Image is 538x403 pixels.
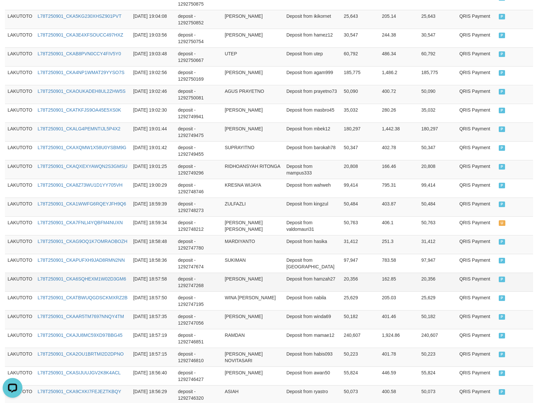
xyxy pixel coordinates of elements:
td: Deposit from hamzah27 [284,273,341,291]
td: 31,412 [419,235,457,254]
td: deposit - 1292747268 [175,273,222,291]
td: QRIS Payment [457,66,496,85]
td: 795.31 [379,179,419,198]
td: MARDIYANTO [222,235,284,254]
span: PAID [499,201,505,207]
td: deposit - 1292749941 [175,104,222,122]
td: LAKUTOTO [5,141,35,160]
td: [DATE] 19:02:30 [131,104,175,122]
td: 401.78 [379,348,419,366]
td: 60,792 [341,47,379,66]
td: [DATE] 19:02:46 [131,85,175,104]
a: L78T250901_CKAJU8MC59XD97BBG45 [38,333,123,338]
td: Deposit from prayetno73 [284,85,341,104]
td: 166.46 [379,160,419,179]
td: 205.03 [379,291,419,310]
td: [PERSON_NAME] [222,66,284,85]
td: 60,792 [419,47,457,66]
a: L78T250901_CKA2OU1BRTMI2D2DPNO [38,351,124,357]
span: PAID [499,126,505,132]
td: [DATE] 18:56:40 [131,366,175,385]
td: 20,808 [341,160,379,179]
td: 50,223 [419,348,457,366]
td: 99,414 [341,179,379,198]
td: [DATE] 18:57:19 [131,329,175,348]
td: 25,643 [341,10,379,29]
td: LAKUTOTO [5,47,35,66]
a: L78T250901_CKA7FNLI4YQBFM4NUXN [38,220,123,225]
td: 280.26 [379,104,419,122]
td: WINA [PERSON_NAME] [222,291,284,310]
td: SUKIMAN [222,254,284,273]
span: PAID [499,33,505,38]
td: deposit - 1292750852 [175,10,222,29]
td: Deposit from valdomauri31 [284,216,341,235]
a: L78T250901_CKA5KG230XHSZ901PVT [38,13,122,19]
td: QRIS Payment [457,310,496,329]
td: SUPRAYITNO [222,141,284,160]
a: L78T250901_CKAAR5TM7697NNQY4TM [38,314,124,319]
td: 30,547 [341,29,379,47]
td: [DATE] 18:58:36 [131,254,175,273]
td: QRIS Payment [457,348,496,366]
td: [DATE] 18:59:34 [131,216,175,235]
td: 1,442.38 [379,122,419,141]
td: 55,824 [341,366,379,385]
td: [PERSON_NAME] [PERSON_NAME] [222,216,284,235]
td: deposit - 1292750754 [175,29,222,47]
td: 50,182 [341,310,379,329]
td: [DATE] 19:03:48 [131,47,175,66]
td: deposit - 1292746851 [175,329,222,348]
td: LAKUTOTO [5,291,35,310]
a: L78T250901_CKAG9OQ1K7OMRAOBOZH [38,239,127,244]
td: [PERSON_NAME] [222,366,284,385]
td: LAKUTOTO [5,198,35,216]
td: Deposit from ikikornet [284,10,341,29]
td: [DATE] 18:58:48 [131,235,175,254]
span: PAID [499,333,505,338]
td: 180,297 [341,122,379,141]
td: Deposit from awan50 [284,366,341,385]
td: Deposit from wahweh [284,179,341,198]
td: deposit - 1292750667 [175,47,222,66]
td: Deposit from masbro45 [284,104,341,122]
span: PAID [499,89,505,94]
td: 400.72 [379,85,419,104]
a: L78T250901_CKA3E4XFSOUCC497HXZ [38,32,123,38]
a: L78T250901_CKATBWUQGDSCKMXRZ2B [38,295,128,300]
td: Deposit from nabila [284,291,341,310]
td: LAKUTOTO [5,179,35,198]
span: PAID [499,295,505,301]
td: LAKUTOTO [5,85,35,104]
td: 406.1 [379,216,419,235]
td: 240,607 [341,329,379,348]
td: [PERSON_NAME] [222,273,284,291]
td: deposit - 1292750081 [175,85,222,104]
td: Deposit from mamae12 [284,329,341,348]
span: PAID [499,164,505,170]
td: QRIS Payment [457,273,496,291]
td: deposit - 1292747674 [175,254,222,273]
td: deposit - 1292747195 [175,291,222,310]
td: 50,090 [419,85,457,104]
a: L78T250901_CKA6SQHEXM1W02D3GM6 [38,276,126,282]
a: L78T250901_CKAOUKADEH8UL2ZHW5S [38,89,126,94]
td: deposit - 1292750169 [175,66,222,85]
td: 50,090 [341,85,379,104]
td: Deposit from kingzul [284,198,341,216]
td: QRIS Payment [457,235,496,254]
a: L78T250901_CKA9CXKI7FEJEZTKBQY [38,389,121,394]
td: LAKUTOTO [5,10,35,29]
a: L78T250901_CKAB8PVN0CCY4FIV5Y0 [38,51,121,56]
td: 35,032 [341,104,379,122]
td: 25,629 [341,291,379,310]
td: 25,629 [419,291,457,310]
td: 20,356 [419,273,457,291]
td: [PERSON_NAME] [222,29,284,47]
td: QRIS Payment [457,198,496,216]
td: LAKUTOTO [5,216,35,235]
td: 50,763 [341,216,379,235]
td: [DATE] 18:59:39 [131,198,175,216]
td: deposit - 1292746427 [175,366,222,385]
a: L78T250901_CKAQXEXYAWQN2S3GMSU [38,164,127,169]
